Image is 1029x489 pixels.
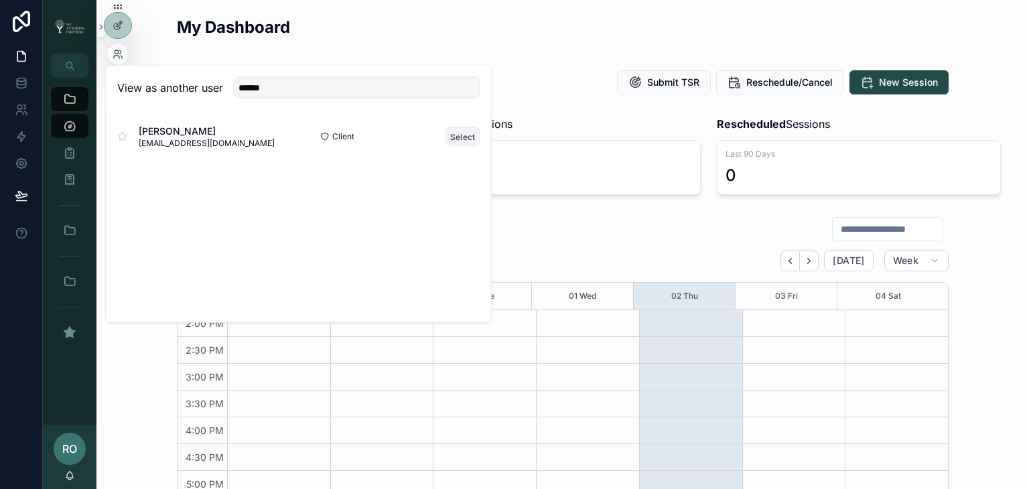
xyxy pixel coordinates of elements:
[726,165,736,186] div: 0
[62,441,77,457] span: RO
[182,451,227,463] span: 4:30 PM
[177,16,290,38] h2: My Dashboard
[824,250,873,271] button: [DATE]
[139,138,275,149] span: [EMAIL_ADDRESS][DOMAIN_NAME]
[849,70,949,94] button: New Session
[716,70,844,94] button: Reschedule/Cancel
[569,283,596,309] button: 01 Wed
[139,125,275,138] span: [PERSON_NAME]
[182,425,227,436] span: 4:00 PM
[775,283,798,309] button: 03 Fri
[833,255,864,267] span: [DATE]
[332,131,354,142] span: Client
[117,80,223,96] h2: View as another user
[43,78,96,362] div: scrollable content
[647,76,699,89] span: Submit TSR
[780,251,800,271] button: Back
[182,371,227,382] span: 3:00 PM
[893,255,918,267] span: Week
[800,251,819,271] button: Next
[717,117,786,131] strong: Rescheduled
[717,116,830,132] span: Sessions
[445,127,480,146] button: Select
[879,76,938,89] span: New Session
[51,18,88,36] img: App logo
[182,344,227,356] span: 2:30 PM
[746,76,833,89] span: Reschedule/Cancel
[182,398,227,409] span: 3:30 PM
[182,318,227,329] span: 2:00 PM
[876,283,901,309] button: 04 Sat
[726,149,993,159] span: Last 90 Days
[884,250,949,271] button: Week
[425,149,692,159] span: Last 90 Days
[617,70,711,94] button: Submit TSR
[671,283,698,309] button: 02 Thu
